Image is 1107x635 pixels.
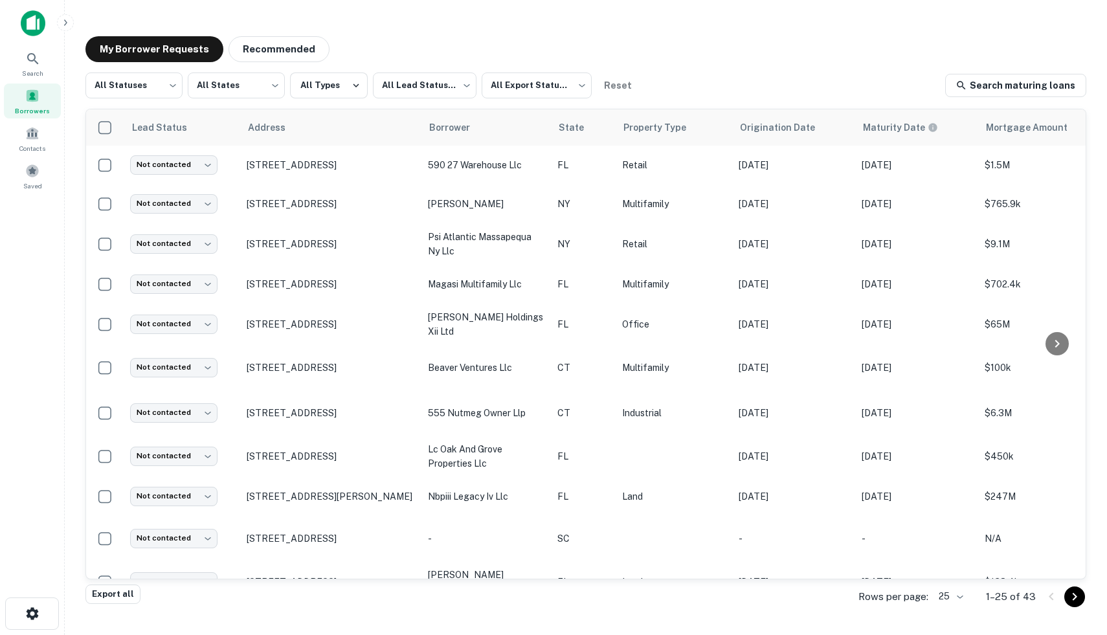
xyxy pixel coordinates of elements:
span: Saved [23,181,42,191]
div: Not contacted [130,403,218,422]
p: $450k [985,449,1101,463]
p: [DATE] [862,277,972,291]
div: All Export Statuses [482,69,592,102]
p: $138.4k [985,575,1101,589]
div: All Lead Statuses [373,69,476,102]
p: Multifamily [622,197,726,211]
div: Not contacted [130,155,218,174]
button: All Types [290,72,368,98]
p: [DATE] [862,489,972,504]
a: Search maturing loans [945,74,1086,97]
span: Mortgage Amount [986,120,1084,135]
p: [STREET_ADDRESS] [247,318,415,330]
p: $1.5M [985,158,1101,172]
p: [DATE] [739,489,849,504]
p: $247M [985,489,1101,504]
div: All Statuses [85,69,183,102]
p: [DATE] [862,449,972,463]
div: Chat Widget [1042,531,1107,594]
p: [DATE] [862,406,972,420]
p: [STREET_ADDRESS] [247,278,415,290]
button: Go to next page [1064,586,1085,607]
a: Saved [4,159,61,194]
p: Rows per page: [858,589,928,605]
p: [STREET_ADDRESS] [247,576,415,588]
span: Address [248,120,302,135]
th: Maturity dates displayed may be estimated. Please contact the lender for the most accurate maturi... [855,109,978,146]
h6: Maturity Date [863,120,925,135]
p: FL [557,158,609,172]
span: Borrower [429,120,487,135]
th: Property Type [616,109,732,146]
div: Not contacted [130,447,218,465]
button: Reset [597,72,638,98]
p: [PERSON_NAME] holdings xii ltd [428,310,544,339]
p: [DATE] [739,361,849,375]
span: Origination Date [740,120,832,135]
p: $100k [985,361,1101,375]
p: beaver ventures llc [428,361,544,375]
p: [STREET_ADDRESS] [247,238,415,250]
p: [DATE] [862,361,972,375]
p: [PERSON_NAME] [PERSON_NAME] [428,568,544,596]
p: [DATE] [862,158,972,172]
p: [DATE] [862,575,972,589]
p: [STREET_ADDRESS] [247,362,415,373]
p: Retail [622,158,726,172]
p: [PERSON_NAME] [428,197,544,211]
p: FL [557,449,609,463]
p: - [862,531,972,546]
button: Export all [85,585,140,604]
p: [DATE] [739,449,849,463]
p: [STREET_ADDRESS] [247,533,415,544]
p: NY [557,237,609,251]
p: CT [557,406,609,420]
p: [DATE] [862,317,972,331]
a: Borrowers [4,84,61,118]
p: [STREET_ADDRESS][PERSON_NAME] [247,491,415,502]
span: Contacts [19,143,45,153]
img: capitalize-icon.png [21,10,45,36]
p: Office [622,317,726,331]
p: Industrial [622,406,726,420]
th: Address [240,109,421,146]
button: My Borrower Requests [85,36,223,62]
div: 25 [934,587,965,606]
th: Borrower [421,109,551,146]
p: psi atlantic massapequa ny llc [428,230,544,258]
div: Maturity dates displayed may be estimated. Please contact the lender for the most accurate maturi... [863,120,938,135]
div: Not contacted [130,234,218,253]
p: [DATE] [739,317,849,331]
p: [STREET_ADDRESS] [247,198,415,210]
p: lc oak and grove properties llc [428,442,544,471]
p: $65M [985,317,1101,331]
button: Recommended [229,36,330,62]
p: magasi multifamily llc [428,277,544,291]
p: Retail [622,237,726,251]
p: 1–25 of 43 [986,589,1036,605]
div: Not contacted [130,487,218,506]
p: 590 27 warehouse llc [428,158,544,172]
p: 555 nutmeg owner llp [428,406,544,420]
p: $9.1M [985,237,1101,251]
p: $6.3M [985,406,1101,420]
p: Multifamily [622,361,726,375]
div: Not contacted [130,194,218,213]
th: State [551,109,616,146]
p: - [428,531,544,546]
p: [DATE] [739,158,849,172]
p: $765.9k [985,197,1101,211]
p: $702.4k [985,277,1101,291]
p: [DATE] [739,197,849,211]
p: [DATE] [739,277,849,291]
p: [DATE] [739,237,849,251]
p: NY [557,197,609,211]
th: Origination Date [732,109,855,146]
p: Land [622,575,726,589]
p: Multifamily [622,277,726,291]
p: SC [557,531,609,546]
p: FL [557,317,609,331]
p: [DATE] [739,575,849,589]
p: FL [557,575,609,589]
